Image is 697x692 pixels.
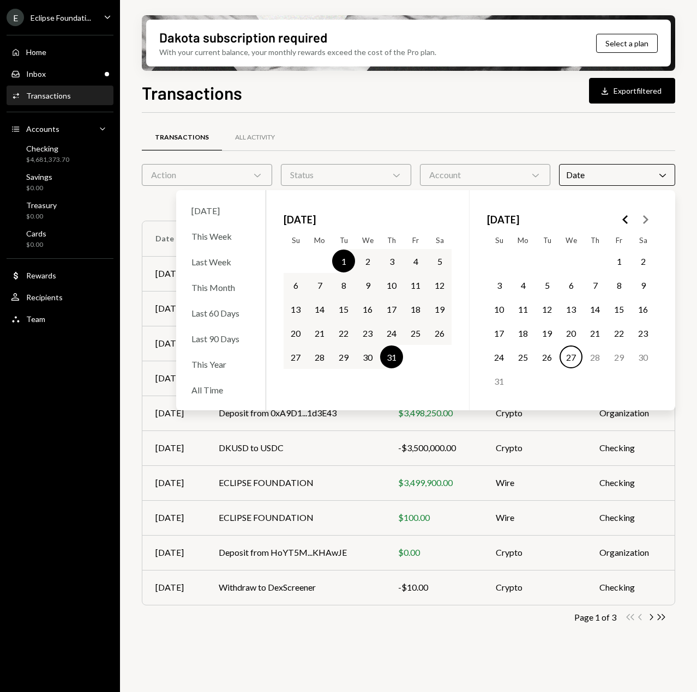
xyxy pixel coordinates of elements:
th: Friday [607,232,631,249]
div: Last Week [185,250,257,274]
div: Last 60 Days [185,301,257,325]
button: Sunday, July 13th, 2025, selected [284,298,307,320]
div: E [7,9,24,26]
button: Saturday, July 12th, 2025, selected [428,274,451,296]
button: Thursday, August 21st, 2025 [584,321,606,344]
a: Checking$4,681,373.70 [7,141,113,167]
button: Sunday, August 17th, 2025 [488,321,510,344]
th: Thursday [583,232,607,249]
td: ECLIPSE FOUNDATION [206,500,385,535]
table: July 2025 [284,232,452,393]
button: Wednesday, July 9th, 2025, selected [356,274,379,296]
button: Thursday, August 14th, 2025 [584,298,606,320]
th: Tuesday [535,232,559,249]
td: Organization [586,535,675,570]
div: $100.00 [398,511,470,524]
th: Wednesday [356,232,380,249]
div: All Activity [235,133,275,142]
a: Transactions [142,124,222,151]
button: Thursday, August 28th, 2025 [584,345,606,368]
div: $3,499,900.00 [398,476,470,489]
td: DKUSD to USDC [206,430,385,465]
div: Team [26,314,45,324]
div: [DATE] [185,199,257,222]
th: Monday [511,232,535,249]
td: Crypto [483,570,587,605]
div: Last 90 Days [185,327,257,350]
div: -$10.00 [398,581,470,594]
button: Wednesday, August 13th, 2025 [560,298,582,320]
button: Thursday, July 3rd, 2025, selected [380,250,403,272]
div: Date [559,164,675,186]
th: Date [142,221,206,256]
td: Wire [483,500,587,535]
div: $0.00 [26,240,46,250]
div: [DATE] [155,511,193,524]
button: Sunday, August 10th, 2025 [488,298,510,320]
td: Wire [483,465,587,500]
div: This Year [185,353,257,376]
a: Savings$0.00 [7,169,113,195]
div: [DATE] [155,302,193,315]
div: Transactions [26,91,71,100]
button: Saturday, August 2nd, 2025 [632,250,654,272]
button: Saturday, August 30th, 2025 [632,345,654,368]
button: Sunday, August 3rd, 2025 [488,274,510,296]
button: Sunday, July 6th, 2025, selected [284,274,307,296]
div: With your current balance, your monthly rewards exceed the cost of the Pro plan. [159,46,436,58]
button: Tuesday, August 26th, 2025 [536,345,558,368]
div: Cards [26,229,46,238]
div: [DATE] [155,581,193,594]
td: ECLIPSE FOUNDATION [206,465,385,500]
th: Monday [308,232,332,249]
a: Accounts [7,119,113,138]
button: Friday, July 4th, 2025, selected [404,250,427,272]
button: Monday, July 7th, 2025, selected [308,274,331,296]
div: Page 1 of 3 [574,612,616,622]
button: Wednesday, July 2nd, 2025, selected [356,250,379,272]
button: Monday, July 21st, 2025, selected [308,321,331,344]
button: Tuesday, July 15th, 2025, selected [332,298,355,320]
button: Go to the Previous Month [616,210,635,229]
button: Go to the Next Month [635,210,655,229]
th: Friday [404,232,428,249]
button: Thursday, July 31st, 2025, selected [380,345,403,368]
button: Sunday, August 24th, 2025 [488,345,510,368]
td: Organization [586,396,675,430]
div: Savings [26,172,52,181]
div: Eclipse Foundati... [31,13,91,22]
div: Dakota subscription required [159,28,327,46]
a: Inbox [7,64,113,83]
button: Wednesday, July 30th, 2025, selected [356,345,379,368]
button: Tuesday, August 12th, 2025 [536,298,558,320]
button: Friday, August 1st, 2025 [608,250,630,272]
td: Crypto [483,535,587,570]
div: [DATE] [155,372,193,385]
a: Cards$0.00 [7,226,113,252]
button: Monday, August 4th, 2025 [512,274,534,296]
button: Monday, August 25th, 2025 [512,345,534,368]
div: $0.00 [26,184,52,193]
div: Recipients [26,293,63,302]
button: Select a plan [596,34,658,53]
div: Inbox [26,69,46,78]
td: Checking [586,465,675,500]
td: Deposit from HoYT5M...KHAwJE [206,535,385,570]
button: Friday, July 25th, 2025, selected [404,321,427,344]
button: Tuesday, July 1st, 2025, selected [332,250,355,272]
div: $4,681,373.70 [26,155,69,165]
div: $0.00 [26,212,57,221]
td: Crypto [483,430,587,465]
button: Saturday, July 19th, 2025, selected [428,298,451,320]
button: Saturday, August 9th, 2025 [632,274,654,296]
h1: Transactions [142,82,242,104]
a: Home [7,42,113,62]
span: [DATE] [487,208,519,232]
button: Tuesday, July 22nd, 2025, selected [332,321,355,344]
a: Team [7,309,113,329]
button: Wednesday, August 20th, 2025 [560,321,582,344]
button: Thursday, July 17th, 2025, selected [380,298,403,320]
div: Home [26,47,46,57]
div: [DATE] [155,476,193,489]
th: Wednesday [559,232,583,249]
